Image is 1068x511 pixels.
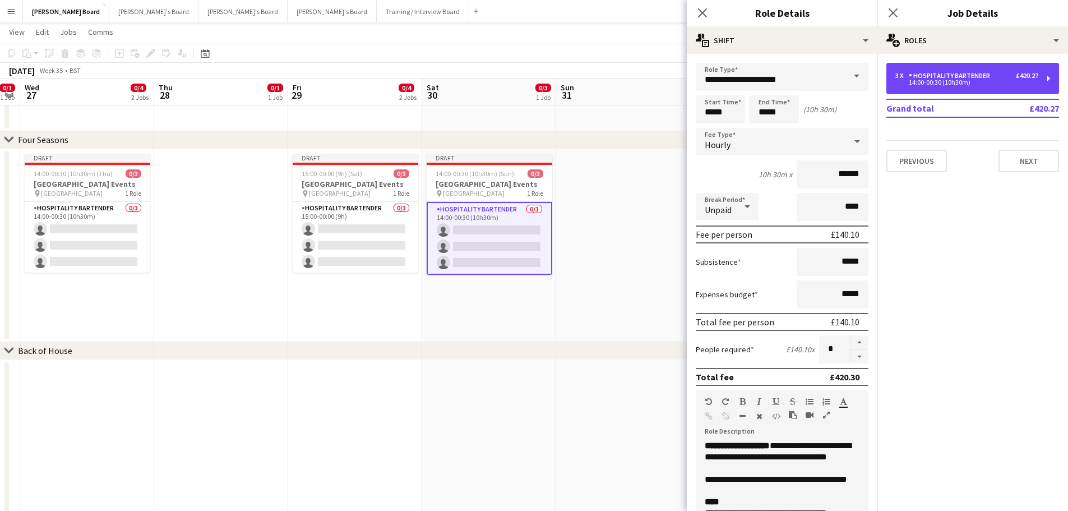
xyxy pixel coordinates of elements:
[131,93,149,102] div: 2 Jobs
[157,89,173,102] span: 28
[687,27,877,54] div: Shift
[772,397,780,406] button: Underline
[293,179,418,189] h3: [GEOGRAPHIC_DATA] Events
[886,99,992,117] td: Grand total
[789,411,797,420] button: Paste as plain text
[427,82,439,93] span: Sat
[267,84,283,92] span: 0/1
[895,80,1038,85] div: 14:00-00:30 (10h30m)
[109,1,198,22] button: [PERSON_NAME]'s Board
[291,89,302,102] span: 29
[427,179,552,189] h3: [GEOGRAPHIC_DATA] Events
[877,6,1068,20] h3: Job Details
[696,371,734,383] div: Total fee
[131,84,146,92] span: 0/4
[23,89,39,102] span: 27
[25,202,150,273] app-card-role: Hospitality Bartender0/314:00-00:30 (10h30m)
[822,411,830,420] button: Fullscreen
[25,179,150,189] h3: [GEOGRAPHIC_DATA] Events
[696,229,752,240] div: Fee per person
[806,411,813,420] button: Insert video
[126,169,141,178] span: 0/3
[159,82,173,93] span: Thu
[822,397,830,406] button: Ordered List
[399,93,417,102] div: 2 Jobs
[36,27,49,37] span: Edit
[535,84,551,92] span: 0/3
[25,154,150,163] div: Draft
[25,154,150,273] app-job-card: Draft14:00-00:30 (10h30m) (Thu)0/3[GEOGRAPHIC_DATA] Events [GEOGRAPHIC_DATA]1 RoleHospitality Bar...
[25,82,39,93] span: Wed
[831,229,859,240] div: £140.10
[839,397,847,406] button: Text Color
[992,99,1059,117] td: £420.27
[877,27,1068,54] div: Roles
[309,189,371,197] span: [GEOGRAPHIC_DATA]
[759,169,792,179] div: 10h 30m x
[427,154,552,163] div: Draft
[60,27,77,37] span: Jobs
[895,72,909,80] div: 3 x
[443,189,505,197] span: [GEOGRAPHIC_DATA]
[527,189,543,197] span: 1 Role
[886,150,947,172] button: Previous
[293,82,302,93] span: Fri
[528,169,543,178] span: 0/3
[41,189,103,197] span: [GEOGRAPHIC_DATA]
[399,84,414,92] span: 0/4
[909,72,995,80] div: Hospitality Bartender
[696,257,741,267] label: Subsistence
[755,412,763,421] button: Clear Formatting
[772,412,780,421] button: HTML Code
[56,25,81,39] a: Jobs
[23,1,109,22] button: [PERSON_NAME] Board
[722,397,729,406] button: Redo
[125,189,141,197] span: 1 Role
[18,345,72,356] div: Back of House
[425,89,439,102] span: 30
[561,82,574,93] span: Sun
[830,371,859,383] div: £420.30
[755,397,763,406] button: Italic
[850,335,868,350] button: Increase
[288,1,377,22] button: [PERSON_NAME]'s Board
[705,139,731,150] span: Hourly
[88,27,113,37] span: Comms
[394,169,409,178] span: 0/3
[803,104,836,114] div: (10h 30m)
[37,66,65,75] span: Week 35
[536,93,551,102] div: 1 Job
[998,150,1059,172] button: Next
[427,154,552,275] app-job-card: Draft14:00-00:30 (10h30m) (Sun)0/3[GEOGRAPHIC_DATA] Events [GEOGRAPHIC_DATA]1 RoleHospitality Bar...
[293,154,418,273] app-job-card: Draft15:00-00:00 (9h) (Sat)0/3[GEOGRAPHIC_DATA] Events [GEOGRAPHIC_DATA]1 RoleHospitality Bartend...
[9,27,25,37] span: View
[4,25,29,39] a: View
[696,316,774,328] div: Total fee per person
[850,350,868,364] button: Decrease
[789,397,797,406] button: Strikethrough
[293,202,418,273] app-card-role: Hospitality Bartender0/315:00-00:00 (9h)
[696,344,754,355] label: People required
[84,25,118,39] a: Comms
[18,134,68,145] div: Four Seasons
[377,1,469,22] button: Training / Interview Board
[786,344,815,355] div: £140.10 x
[705,204,732,215] span: Unpaid
[738,397,746,406] button: Bold
[831,316,859,328] div: £140.10
[687,6,877,20] h3: Role Details
[427,202,552,275] app-card-role: Hospitality Bartender0/314:00-00:30 (10h30m)
[9,65,35,76] div: [DATE]
[696,289,758,300] label: Expenses budget
[293,154,418,163] div: Draft
[559,89,574,102] span: 31
[31,25,53,39] a: Edit
[70,66,81,75] div: BST
[393,189,409,197] span: 1 Role
[302,169,362,178] span: 15:00-00:00 (9h) (Sat)
[738,412,746,421] button: Horizontal Line
[34,169,113,178] span: 14:00-00:30 (10h30m) (Thu)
